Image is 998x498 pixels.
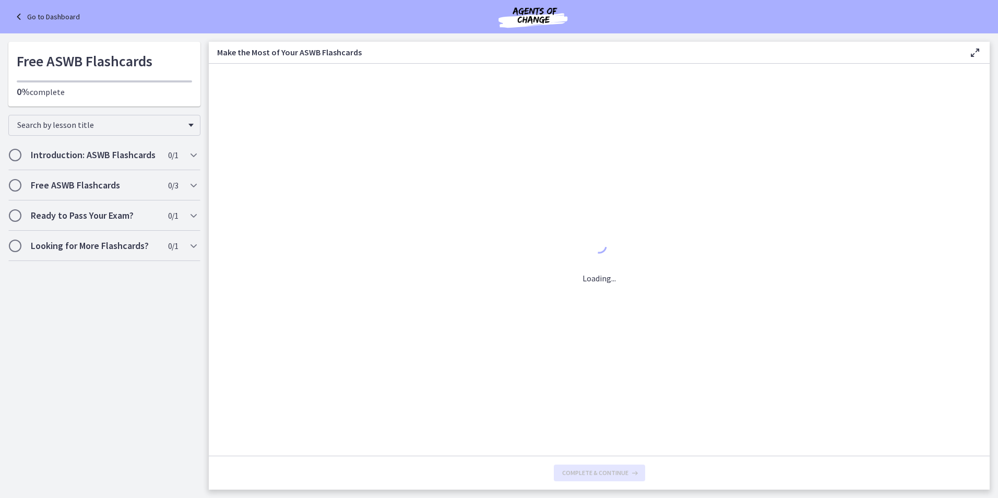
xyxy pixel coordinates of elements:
h2: Free ASWB Flashcards [31,179,158,192]
span: Search by lesson title [17,120,183,130]
span: 0 / 1 [168,209,178,222]
span: 0 / 1 [168,149,178,161]
span: 0% [17,86,30,98]
button: Complete & continue [554,465,645,481]
div: Search by lesson title [8,115,200,136]
h2: Looking for More Flashcards? [31,240,158,252]
h2: Ready to Pass Your Exam? [31,209,158,222]
span: 0 / 1 [168,240,178,252]
a: Go to Dashboard [13,10,80,23]
span: 0 / 3 [168,179,178,192]
img: Agents of Change [470,4,596,29]
h3: Make the Most of Your ASWB Flashcards [217,46,952,58]
p: Loading... [583,272,616,284]
h2: Introduction: ASWB Flashcards [31,149,158,161]
span: Complete & continue [562,469,628,477]
h1: Free ASWB Flashcards [17,50,192,72]
div: 1 [583,235,616,259]
p: complete [17,86,192,98]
